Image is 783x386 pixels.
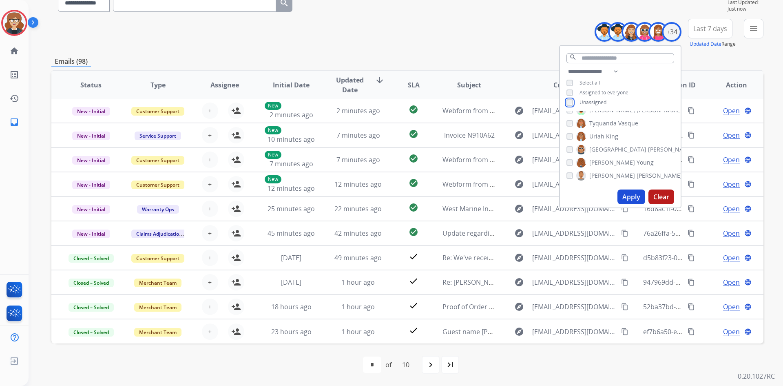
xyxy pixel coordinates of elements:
mat-icon: person_add [231,179,241,189]
mat-icon: check [409,252,418,261]
mat-icon: navigate_next [426,360,436,370]
span: Status [80,80,102,90]
button: Last 7 days [688,19,732,38]
span: Type [150,80,166,90]
span: [PERSON_NAME] [648,145,694,154]
mat-icon: language [744,328,752,335]
mat-icon: explore [514,204,524,214]
mat-icon: content_copy [621,205,628,212]
span: [EMAIL_ADDRESS][DOMAIN_NAME] [532,204,616,214]
mat-icon: check [409,276,418,286]
span: Re: We've received your product [442,253,542,262]
p: New [265,151,281,159]
span: New - Initial [72,205,110,214]
mat-icon: search [569,54,577,61]
span: [PERSON_NAME] [589,172,635,180]
span: Open [723,130,740,140]
mat-icon: language [744,205,752,212]
span: Re: [PERSON_NAME] Contract [442,278,533,287]
span: [DATE] [281,278,301,287]
span: + [208,130,212,140]
span: Assigned to everyone [580,89,628,96]
span: 12 minutes ago [334,180,382,189]
span: Merchant Team [134,328,181,337]
span: Customer Support [131,254,184,263]
span: + [208,228,212,238]
span: [EMAIL_ADDRESS][DOMAIN_NAME] [532,253,616,263]
span: Open [723,277,740,287]
span: 45 minutes ago [268,229,315,238]
span: Range [690,40,736,47]
mat-icon: check_circle [409,227,418,237]
th: Action [697,71,763,99]
mat-icon: person_add [231,130,241,140]
mat-icon: person_add [231,277,241,287]
div: 10 [396,357,416,373]
mat-icon: language [744,107,752,114]
mat-icon: explore [514,155,524,165]
span: New - Initial [72,181,110,189]
span: + [208,327,212,337]
span: Webform from [EMAIL_ADDRESS][DOMAIN_NAME] on [DATE] [442,106,627,115]
mat-icon: content_copy [688,107,695,114]
mat-icon: arrow_downward [375,75,385,85]
mat-icon: language [744,303,752,310]
mat-icon: person_add [231,106,241,116]
span: Closed – Solved [69,328,114,337]
span: [EMAIL_ADDRESS][DOMAIN_NAME] [532,327,616,337]
span: + [208,155,212,165]
span: Update regarding your fulfillment method for Service Order: 953e9140-9791-4e4b-beeb-d07a5a6c37a0 [442,229,756,238]
span: Closed – Solved [69,303,114,312]
span: 1 hour ago [341,302,375,311]
mat-icon: content_copy [621,254,628,261]
mat-icon: content_copy [688,205,695,212]
span: d5b83f23-05b9-46fd-bf31-895d658ed8dd [643,253,768,262]
button: + [202,201,218,217]
mat-icon: content_copy [688,254,695,261]
span: Open [723,179,740,189]
mat-icon: person_add [231,253,241,263]
button: Apply [617,190,645,204]
span: [EMAIL_ADDRESS][DOMAIN_NAME] [532,106,616,116]
span: [EMAIL_ADDRESS][DOMAIN_NAME] [532,277,616,287]
span: Open [723,204,740,214]
mat-icon: person_add [231,204,241,214]
button: Updated Date [690,41,721,47]
mat-icon: menu [749,24,759,33]
p: New [265,175,281,183]
mat-icon: check [409,301,418,310]
mat-icon: check_circle [409,105,418,114]
span: Young [637,158,654,167]
mat-icon: language [744,181,752,188]
mat-icon: content_copy [621,328,628,335]
span: Updated Date [332,75,369,95]
span: Claims Adjudication [131,230,187,238]
span: Proof of Order Attached – Customer Verification [442,302,591,311]
p: 0.20.1027RC [738,371,775,381]
button: + [202,250,218,266]
span: Warranty Ops [137,205,179,214]
mat-icon: language [744,156,752,163]
span: [PERSON_NAME] [589,158,635,167]
mat-icon: explore [514,277,524,287]
div: +34 [662,22,681,42]
span: New - Initial [72,132,110,140]
mat-icon: content_copy [621,303,628,310]
mat-icon: inbox [9,117,19,127]
span: Merchant Team [134,279,181,287]
span: Open [723,302,740,312]
span: Initial Date [273,80,310,90]
span: 2 minutes ago [336,106,380,115]
mat-icon: check_circle [409,129,418,139]
mat-icon: explore [514,302,524,312]
mat-icon: explore [514,228,524,238]
button: Clear [648,190,674,204]
mat-icon: content_copy [688,156,695,163]
span: 42 minutes ago [334,229,382,238]
span: 7 minutes ago [336,155,380,164]
span: + [208,204,212,214]
mat-icon: content_copy [688,303,695,310]
span: + [208,253,212,263]
mat-icon: list_alt [9,70,19,80]
mat-icon: content_copy [688,181,695,188]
